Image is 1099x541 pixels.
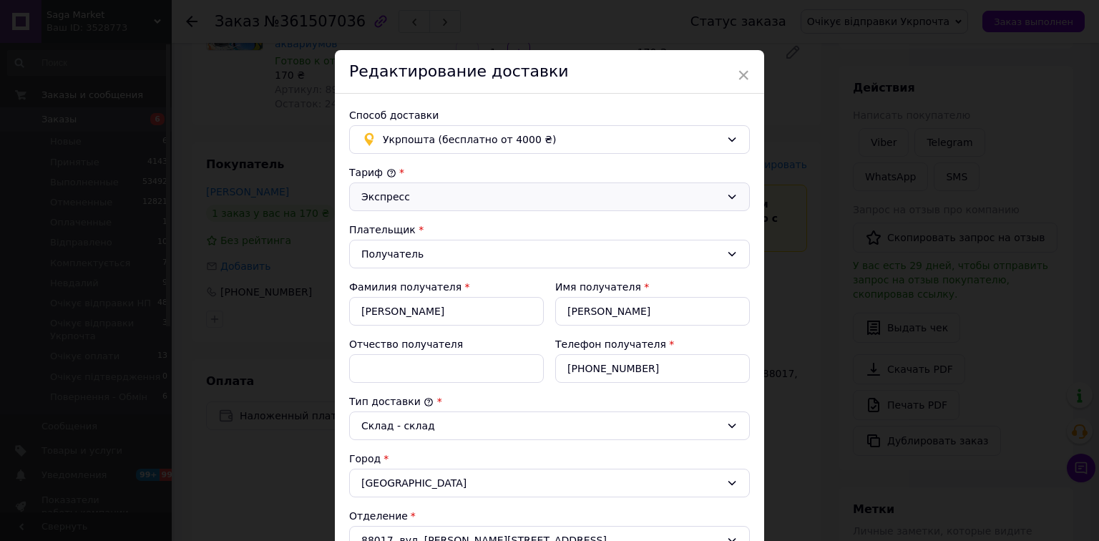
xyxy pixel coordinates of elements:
div: Способ доставки [349,108,750,122]
div: Отделение [349,509,750,523]
div: Город [349,452,750,466]
label: Отчество получателя [349,338,463,350]
div: Тип доставки [349,394,750,409]
div: [GEOGRAPHIC_DATA] [349,469,750,497]
label: Имя получателя [555,281,641,293]
div: Склад - склад [361,418,721,434]
span: Укрпошта (бесплатно от 4000 ₴) [383,132,721,147]
div: Плательщик [349,223,750,237]
div: Редактирование доставки [335,50,764,94]
div: Тариф [349,165,750,180]
div: Экспресс [361,189,721,205]
span: × [737,63,750,87]
div: Получатель [361,246,721,262]
input: +380 [555,354,750,383]
label: Телефон получателя [555,338,666,350]
label: Фамилия получателя [349,281,461,293]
